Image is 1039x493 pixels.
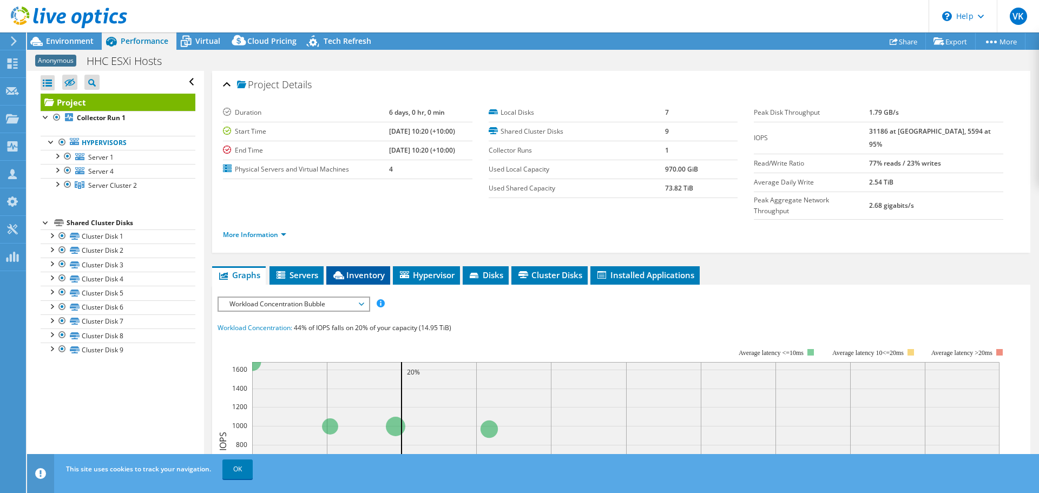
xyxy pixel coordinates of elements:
a: Server Cluster 2 [41,178,195,192]
b: 4 [389,165,393,174]
a: Cluster Disk 5 [41,286,195,300]
span: Details [282,78,312,91]
text: Average latency >20ms [931,349,992,357]
span: Performance [121,36,168,46]
span: Cluster Disks [517,269,582,280]
span: This site uses cookies to track your navigation. [66,464,211,474]
span: Inventory [332,269,385,280]
b: 77% reads / 23% writes [869,159,941,168]
span: Graphs [218,269,260,280]
a: Collector Run 1 [41,111,195,125]
span: Tech Refresh [324,36,371,46]
b: 7 [665,108,669,117]
span: VK [1010,8,1027,25]
svg: \n [942,11,952,21]
b: 73.82 TiB [665,183,693,193]
span: Servers [275,269,318,280]
label: End Time [223,145,389,156]
text: 1400 [232,384,247,393]
b: 1.79 GB/s [869,108,899,117]
b: [DATE] 10:20 (+10:00) [389,146,455,155]
label: Peak Disk Throughput [754,107,869,118]
label: Duration [223,107,389,118]
a: Cluster Disk 9 [41,343,195,357]
a: Cluster Disk 3 [41,258,195,272]
label: Average Daily Write [754,177,869,188]
a: More [975,33,1025,50]
label: Shared Cluster Disks [489,126,665,137]
span: Workload Concentration Bubble [224,298,363,311]
a: Share [882,33,926,50]
b: 6 days, 0 hr, 0 min [389,108,445,117]
tspan: Average latency 10<=20ms [832,349,904,357]
text: 1000 [232,421,247,430]
label: Peak Aggregate Network Throughput [754,195,869,216]
span: Anonymous [35,55,76,67]
span: Server Cluster 2 [88,181,137,190]
a: Cluster Disk 1 [41,229,195,244]
b: [DATE] 10:20 (+10:00) [389,127,455,136]
a: Server 4 [41,164,195,178]
b: 2.68 gigabits/s [869,201,914,210]
span: 44% of IOPS falls on 20% of your capacity (14.95 TiB) [294,323,451,332]
b: 9 [665,127,669,136]
span: Cloud Pricing [247,36,297,46]
span: Disks [468,269,503,280]
span: Environment [46,36,94,46]
a: Server 1 [41,150,195,164]
tspan: Average latency <=10ms [739,349,804,357]
label: Read/Write Ratio [754,158,869,169]
span: Project [237,80,279,90]
label: Collector Runs [489,145,665,156]
a: Cluster Disk 2 [41,244,195,258]
text: 20% [407,367,420,377]
span: Workload Concentration: [218,323,292,332]
label: IOPS [754,133,869,143]
a: Cluster Disk 8 [41,328,195,343]
span: Virtual [195,36,220,46]
text: IOPS [217,432,229,451]
span: Installed Applications [596,269,694,280]
b: 2.54 TiB [869,178,893,187]
b: 31186 at [GEOGRAPHIC_DATA], 5594 at 95% [869,127,991,149]
text: 1200 [232,402,247,411]
span: Server 4 [88,167,114,176]
h1: HHC ESXi Hosts [82,55,179,67]
b: 970.00 GiB [665,165,698,174]
label: Used Local Capacity [489,164,665,175]
span: Server 1 [88,153,114,162]
a: Cluster Disk 4 [41,272,195,286]
span: Hypervisor [398,269,455,280]
a: More Information [223,230,286,239]
label: Used Shared Capacity [489,183,665,194]
label: Start Time [223,126,389,137]
a: Cluster Disk 7 [41,314,195,328]
a: OK [222,459,253,479]
a: Hypervisors [41,136,195,150]
a: Project [41,94,195,111]
label: Local Disks [489,107,665,118]
b: 1 [665,146,669,155]
div: Shared Cluster Disks [67,216,195,229]
text: 800 [236,440,247,449]
b: Collector Run 1 [77,113,126,122]
a: Cluster Disk 6 [41,300,195,314]
a: Export [925,33,976,50]
label: Physical Servers and Virtual Machines [223,164,389,175]
text: 1600 [232,365,247,374]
